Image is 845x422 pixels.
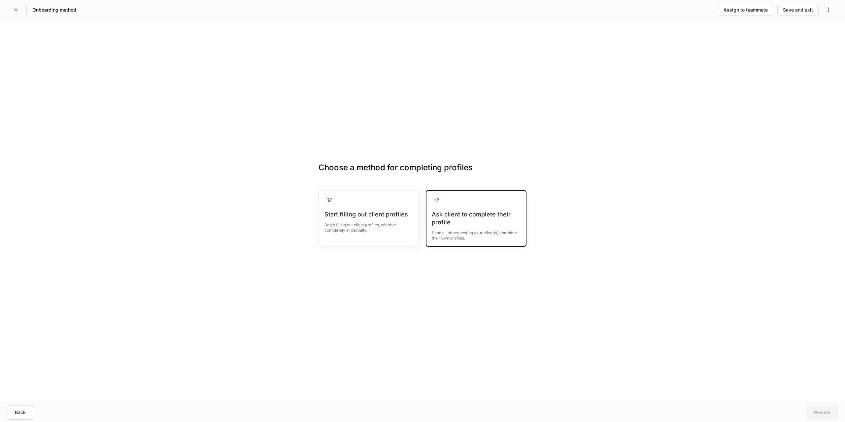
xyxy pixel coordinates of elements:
[15,409,26,416] div: Back
[32,7,76,13] h5: Onboarding method
[319,162,526,183] h3: Choose a method for completing profiles
[432,226,521,241] div: Send a link requesting your client(s) complete their own profiles.
[718,4,773,16] button: Assign to teammate
[783,7,813,13] div: Save and exit
[777,4,819,16] button: Save and exit
[806,405,838,420] button: Review
[7,405,34,420] button: Back
[432,211,521,226] div: Ask client to complete their profile
[324,211,413,218] div: Start filling out client profiles
[324,218,413,233] div: Begin filling out client profiles, whether completely or partially.
[814,409,830,416] div: Review
[724,7,768,13] div: Assign to teammate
